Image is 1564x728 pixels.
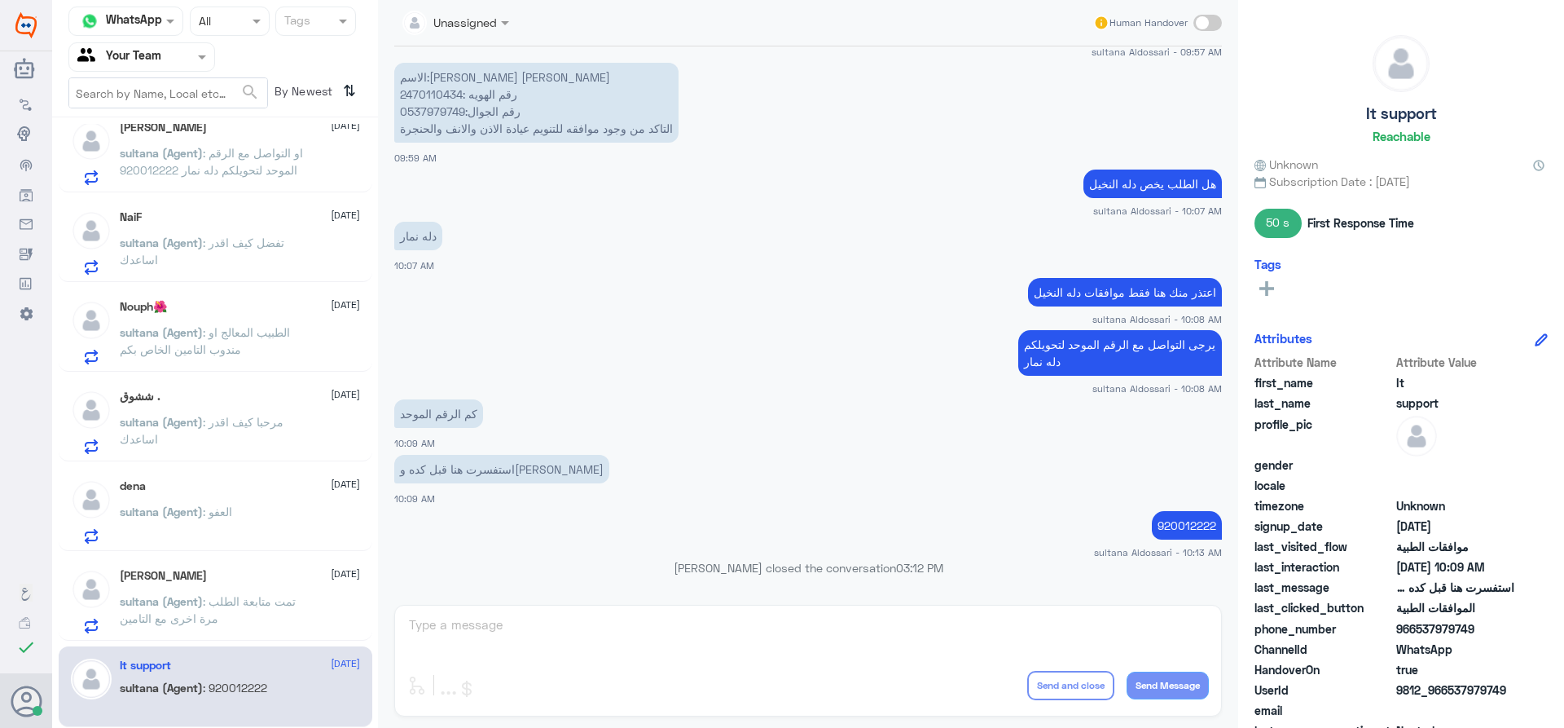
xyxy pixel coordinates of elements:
[1152,511,1222,540] p: 12/8/2025, 10:13 AM
[1254,331,1312,346] h6: Attributes
[203,505,232,518] span: : العفو
[394,152,437,163] span: 09:59 AM
[120,415,203,429] span: sultana (Agent)
[282,11,310,33] div: Tags
[1396,374,1514,391] span: It
[1254,620,1393,638] span: phone_number
[1396,497,1514,514] span: Unknown
[120,210,142,224] h5: NaiF
[1254,558,1393,576] span: last_interaction
[1373,36,1429,91] img: defaultAdmin.png
[1254,156,1318,173] span: Unknown
[394,399,483,428] p: 12/8/2025, 10:09 AM
[1396,702,1514,719] span: null
[77,45,102,69] img: yourTeam.svg
[1094,545,1222,559] span: sultana Aldossari - 10:13 AM
[71,569,112,610] img: defaultAdmin.png
[120,146,203,160] span: sultana (Agent)
[1093,204,1222,218] span: sultana Aldossari - 10:07 AM
[1396,579,1514,596] span: استفسرت هنا قبل كده وردو علي
[1396,661,1514,678] span: true
[120,121,207,135] h5: عبدالعزيز عاكش
[120,325,290,356] span: : الطبيب المعالج او مندوب التامين الخاص بكم
[1396,558,1514,576] span: 2025-08-12T07:09:25.172Z
[1396,477,1514,494] span: null
[1254,416,1393,453] span: profile_pic
[394,63,679,143] p: 12/8/2025, 9:59 AM
[120,146,303,177] span: : او التواصل مع الرقم الموحد لتحويلكم دله نمار 920012222
[120,594,203,608] span: sultana (Agent)
[1254,682,1393,699] span: UserId
[1396,620,1514,638] span: 966537979749
[120,479,146,493] h5: dena
[1028,278,1222,307] p: 12/8/2025, 10:08 AM
[1254,599,1393,616] span: last_clicked_button
[1109,15,1188,30] span: Human Handover
[1254,457,1393,474] span: gender
[1254,354,1393,371] span: Attribute Name
[1254,497,1393,514] span: timezone
[1254,661,1393,678] span: HandoverOn
[1307,214,1414,232] span: First Response Time
[1396,682,1514,699] span: 9812_966537979749
[120,681,203,695] span: sultana (Agent)
[1083,170,1222,198] p: 12/8/2025, 10:07 AM
[1027,671,1114,700] button: Send and close
[120,300,167,314] h5: Nouph🌺
[1396,538,1514,555] span: موافقات الطبية
[203,681,267,695] span: : 920012222
[331,387,360,402] span: [DATE]
[120,659,171,673] h5: It support
[71,479,112,520] img: defaultAdmin.png
[331,656,360,671] span: [DATE]
[343,77,356,104] i: ⇅
[1366,104,1437,123] h5: It support
[268,77,336,110] span: By Newest
[1254,209,1302,238] span: 50 s
[1092,312,1222,326] span: sultana Aldossari - 10:08 AM
[240,79,260,106] button: search
[394,222,442,250] p: 12/8/2025, 10:07 AM
[1092,382,1222,395] span: sultana Aldossari - 10:08 AM
[1254,477,1393,494] span: locale
[16,638,36,657] i: check
[1254,395,1393,412] span: last_name
[1396,518,1514,535] span: 2025-07-25T09:55:06.011Z
[1254,641,1393,658] span: ChannelId
[1254,702,1393,719] span: email
[1396,457,1514,474] span: null
[1254,518,1393,535] span: signup_date
[71,121,112,161] img: defaultAdmin.png
[1373,129,1430,143] h6: Reachable
[331,298,360,312] span: [DATE]
[394,493,435,504] span: 10:09 AM
[69,78,267,108] input: Search by Name, Local etc…
[120,569,207,583] h5: ايمن بن سعود
[1254,257,1281,271] h6: Tags
[120,594,296,625] span: : تمت متابعة الطلب مرة اخرى مع التامين
[331,567,360,581] span: [DATE]
[331,477,360,492] span: [DATE]
[394,559,1222,576] p: [PERSON_NAME] closed the conversation
[1396,395,1514,412] span: support
[71,300,112,341] img: defaultAdmin.png
[71,390,112,430] img: defaultAdmin.png
[394,438,435,448] span: 10:09 AM
[331,208,360,223] span: [DATE]
[1018,330,1222,376] p: 12/8/2025, 10:08 AM
[896,561,943,575] span: 03:12 PM
[1092,45,1222,59] span: sultana Aldossari - 09:57 AM
[240,82,260,102] span: search
[1396,416,1437,457] img: defaultAdmin.png
[1127,672,1209,699] button: Send Message
[11,686,42,717] button: Avatar
[15,12,37,38] img: Widebot Logo
[120,325,203,339] span: sultana (Agent)
[331,118,360,133] span: [DATE]
[394,260,434,271] span: 10:07 AM
[1254,173,1548,190] span: Subscription Date : [DATE]
[394,455,609,483] p: 12/8/2025, 10:09 AM
[1396,599,1514,616] span: الموافقات الطبية
[71,210,112,251] img: defaultAdmin.png
[120,505,203,518] span: sultana (Agent)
